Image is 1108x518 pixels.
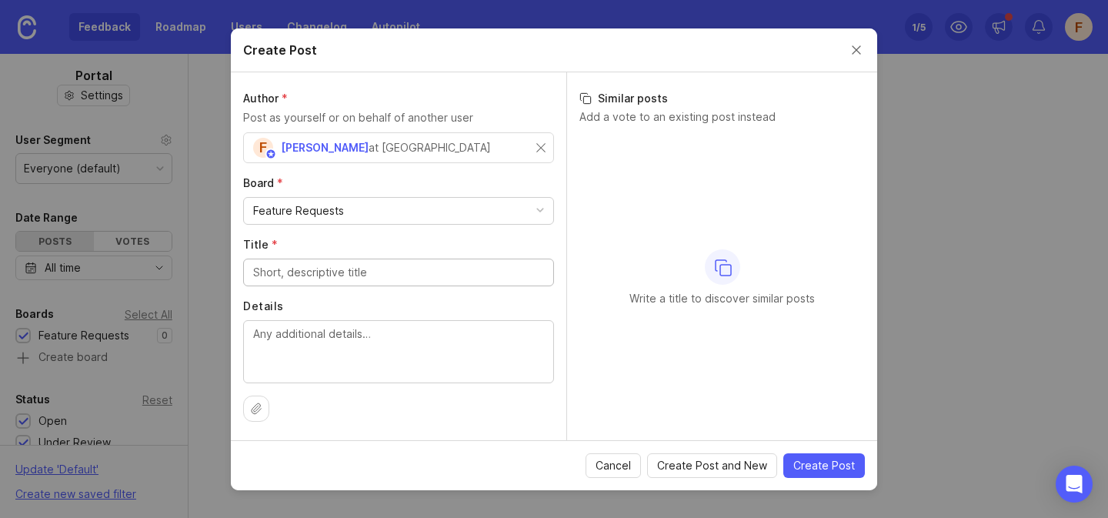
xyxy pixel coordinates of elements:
[369,139,491,156] div: at [GEOGRAPHIC_DATA]
[243,109,554,126] p: Post as yourself or on behalf of another user
[253,202,344,219] div: Feature Requests
[579,109,865,125] p: Add a vote to an existing post instead
[243,299,554,314] label: Details
[657,458,767,473] span: Create Post and New
[253,138,273,158] div: F
[243,238,278,251] span: Title (required)
[579,91,865,106] h3: Similar posts
[783,453,865,478] button: Create Post
[596,458,631,473] span: Cancel
[629,291,815,306] p: Write a title to discover similar posts
[243,41,317,59] h2: Create Post
[243,176,283,189] span: Board (required)
[243,92,288,105] span: Author (required)
[253,264,544,281] input: Short, descriptive title
[586,453,641,478] button: Cancel
[281,141,369,154] span: [PERSON_NAME]
[1056,466,1093,503] div: Open Intercom Messenger
[848,42,865,58] button: Close create post modal
[265,148,277,159] img: member badge
[647,453,777,478] button: Create Post and New
[793,458,855,473] span: Create Post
